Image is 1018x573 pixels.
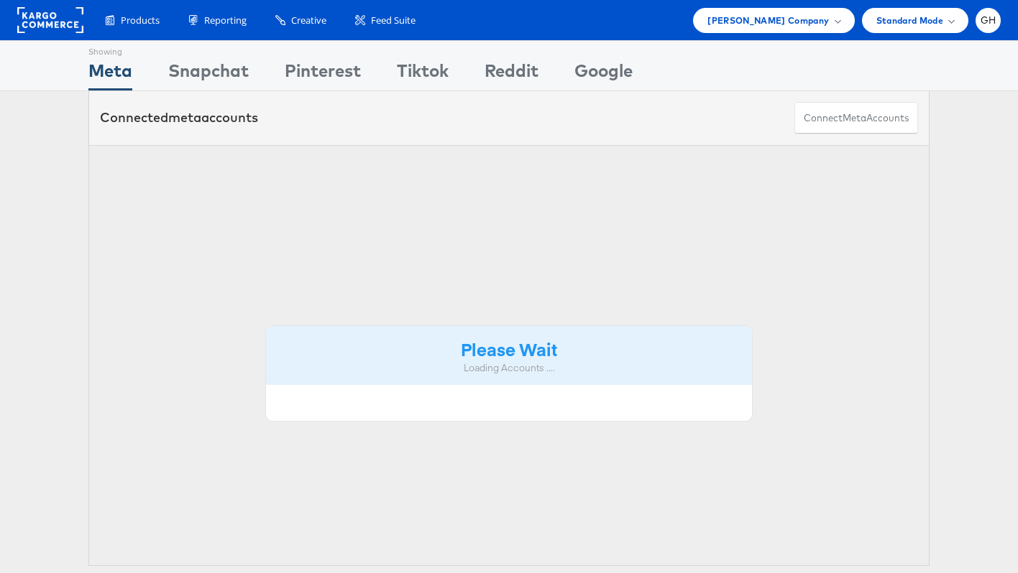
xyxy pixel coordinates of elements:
[397,58,449,90] div: Tiktok
[291,14,326,27] span: Creative
[204,14,247,27] span: Reporting
[371,14,416,27] span: Feed Suite
[843,111,866,125] span: meta
[277,361,741,375] div: Loading Accounts ....
[88,41,132,58] div: Showing
[100,108,258,127] div: Connected accounts
[485,58,538,90] div: Reddit
[285,58,361,90] div: Pinterest
[707,13,829,28] span: [PERSON_NAME] Company
[794,102,918,134] button: ConnectmetaAccounts
[981,16,996,25] span: GH
[121,14,160,27] span: Products
[168,58,249,90] div: Snapchat
[461,337,557,360] strong: Please Wait
[574,58,633,90] div: Google
[876,13,943,28] span: Standard Mode
[168,109,201,126] span: meta
[88,58,132,90] div: Meta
